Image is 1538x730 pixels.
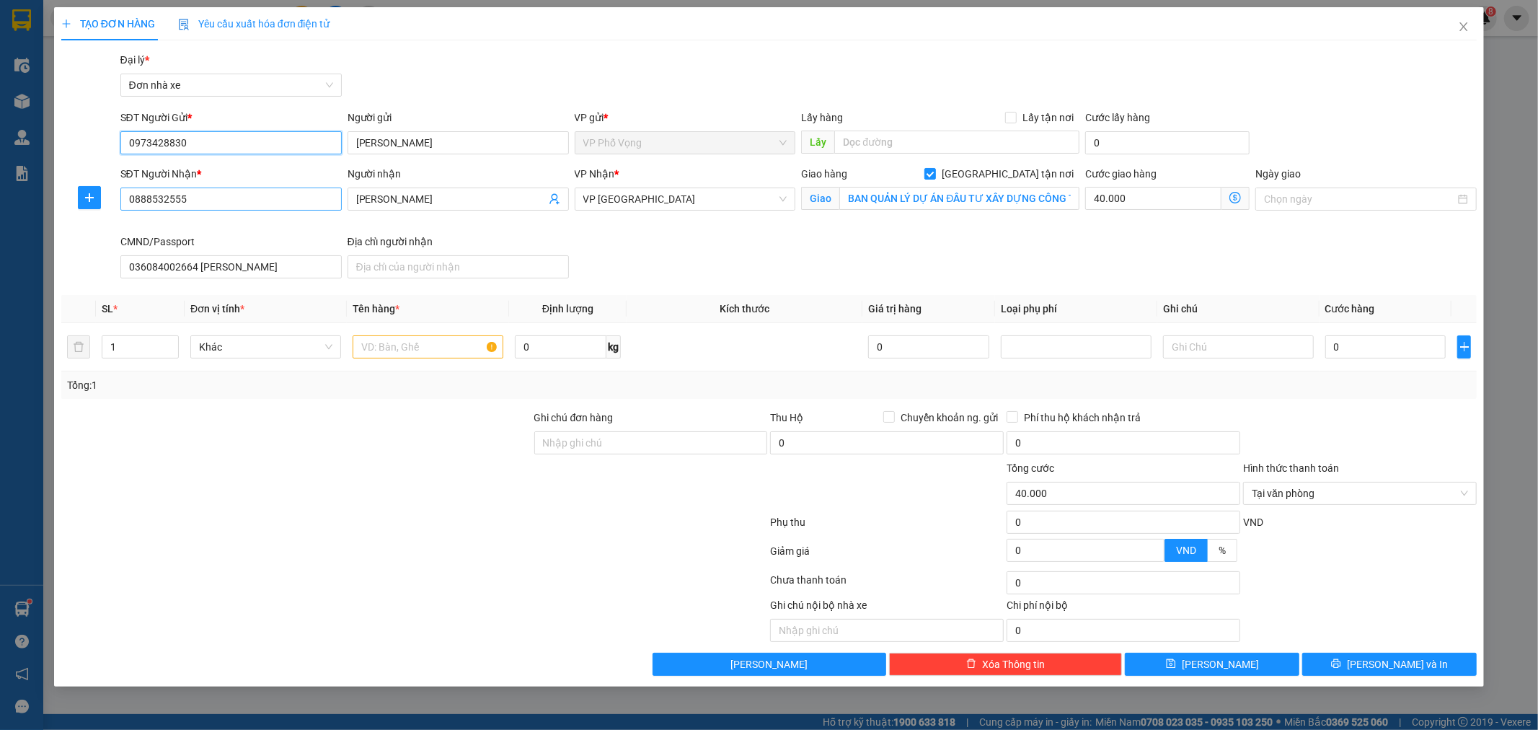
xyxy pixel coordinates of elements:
[1229,192,1241,203] span: dollar-circle
[348,234,569,250] div: Địa chỉ người nhận
[770,619,1004,642] input: Nhập ghi chú
[1458,21,1470,32] span: close
[936,166,1079,182] span: [GEOGRAPHIC_DATA] tận nơi
[801,168,847,180] span: Giao hàng
[534,431,768,454] input: Ghi chú đơn hàng
[720,303,769,315] span: Kích thước
[190,303,244,315] span: Đơn vị tính
[135,35,603,53] li: Số 10 ngõ 15 Ngọc Hồi, Q.[PERSON_NAME], [GEOGRAPHIC_DATA]
[966,659,976,670] span: delete
[18,105,184,128] b: GỬI : VP Phố Vọng
[1219,545,1226,556] span: %
[61,18,155,30] span: TẠO ĐƠN HÀNG
[575,168,615,180] span: VP Nhận
[534,412,614,423] label: Ghi chú đơn hàng
[895,410,1004,426] span: Chuyển khoản ng. gửi
[1125,653,1299,676] button: save[PERSON_NAME]
[102,303,113,315] span: SL
[120,234,342,250] div: CMND/Passport
[1085,131,1250,154] input: Cước lấy hàng
[1018,410,1146,426] span: Phí thu hộ khách nhận trả
[1325,303,1375,315] span: Cước hàng
[801,187,839,210] span: Giao
[769,543,1006,568] div: Giảm giá
[120,110,342,126] div: SĐT Người Gửi
[67,335,90,359] button: delete
[1302,653,1477,676] button: printer[PERSON_NAME] và In
[1182,656,1259,672] span: [PERSON_NAME]
[801,112,843,123] span: Lấy hàng
[1085,112,1150,123] label: Cước lấy hàng
[61,19,71,29] span: plus
[769,514,1006,540] div: Phụ thu
[801,131,834,154] span: Lấy
[1243,462,1339,474] label: Hình thức thanh toán
[1331,659,1341,670] span: printer
[583,132,787,154] span: VP Phố Vọng
[730,656,808,672] span: [PERSON_NAME]
[18,18,90,90] img: logo.jpg
[348,255,569,278] input: Địa chỉ của người nhận
[79,192,100,203] span: plus
[1085,168,1157,180] label: Cước giao hàng
[1085,187,1221,210] input: Cước giao hàng
[348,166,569,182] div: Người nhận
[1458,341,1470,353] span: plus
[178,19,190,30] img: icon
[1163,335,1314,359] input: Ghi Chú
[606,335,621,359] span: kg
[839,187,1079,210] input: Giao tận nơi
[1166,659,1176,670] span: save
[178,18,330,30] span: Yêu cầu xuất hóa đơn điện tử
[889,653,1123,676] button: deleteXóa Thông tin
[583,188,787,210] span: VP Ninh Bình
[1007,462,1054,474] span: Tổng cước
[770,597,1004,619] div: Ghi chú nội bộ nhà xe
[1007,597,1240,619] div: Chi phí nội bộ
[353,303,399,315] span: Tên hàng
[1444,7,1484,48] button: Close
[1264,191,1455,207] input: Ngày giao
[868,303,922,315] span: Giá trị hàng
[1252,483,1468,504] span: Tại văn phòng
[769,572,1006,597] div: Chưa thanh toán
[348,110,569,126] div: Người gửi
[78,186,101,209] button: plus
[770,412,803,423] span: Thu Hộ
[1457,335,1471,359] button: plus
[199,336,332,358] span: Khác
[542,303,593,315] span: Định lượng
[653,653,886,676] button: [PERSON_NAME]
[353,335,503,359] input: VD: Bàn, Ghế
[67,377,593,393] div: Tổng: 1
[1243,516,1263,528] span: VND
[982,656,1045,672] span: Xóa Thông tin
[1176,545,1196,556] span: VND
[135,53,603,71] li: Hotline: 19001155
[120,54,149,66] span: Đại lý
[129,74,333,96] span: Đơn nhà xe
[1255,168,1301,180] label: Ngày giao
[1017,110,1079,126] span: Lấy tận nơi
[1157,295,1320,323] th: Ghi chú
[1347,656,1448,672] span: [PERSON_NAME] và In
[995,295,1157,323] th: Loại phụ phí
[120,166,342,182] div: SĐT Người Nhận
[834,131,1079,154] input: Dọc đường
[549,193,560,205] span: user-add
[575,110,796,126] div: VP gửi
[868,335,989,359] input: 0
